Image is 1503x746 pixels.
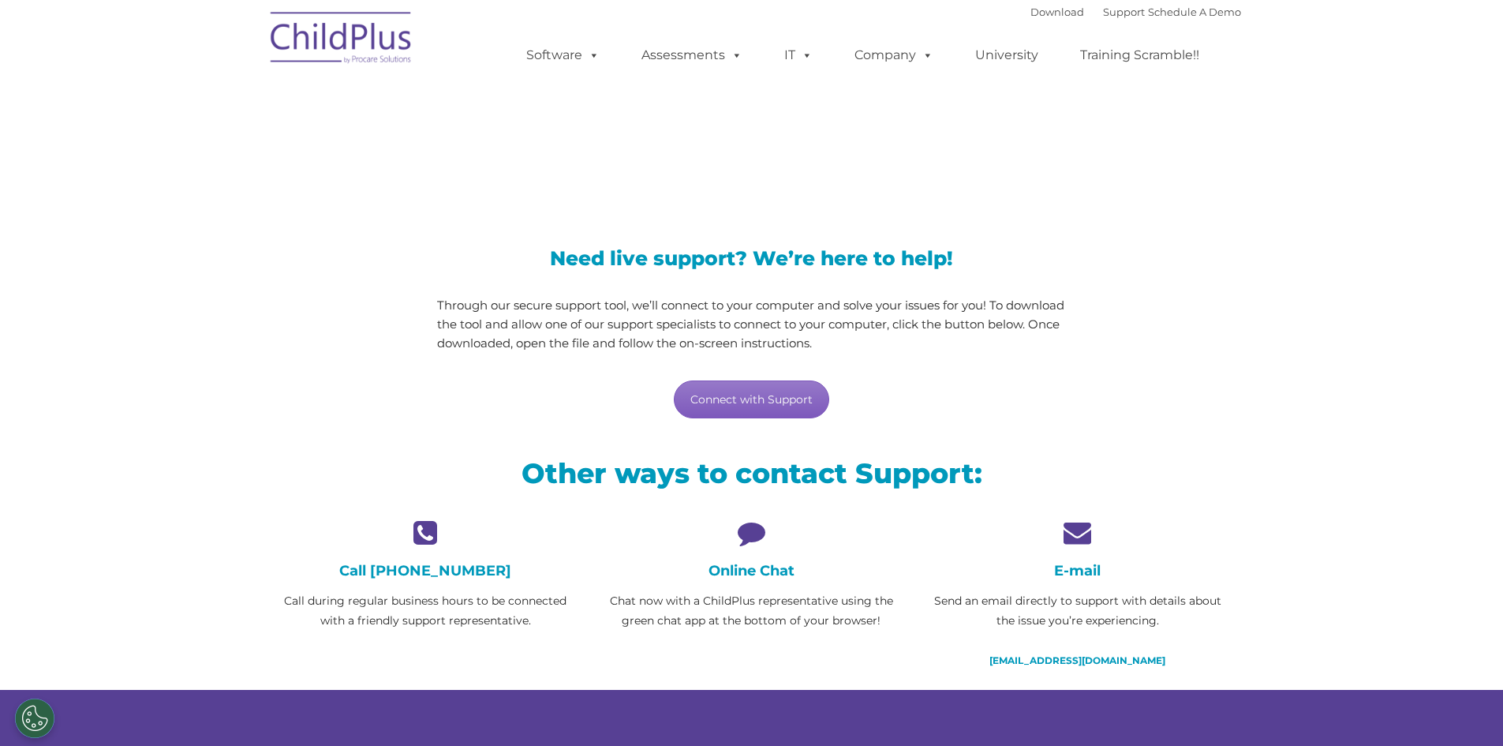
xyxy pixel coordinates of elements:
[1148,6,1241,18] a: Schedule A Demo
[959,39,1054,71] a: University
[1064,39,1215,71] a: Training Scramble!!
[926,591,1228,631] p: Send an email directly to support with details about the issue you’re experiencing.
[275,591,577,631] p: Call during regular business hours to be connected with a friendly support representative.
[1103,6,1145,18] a: Support
[275,562,577,579] h4: Call [PHONE_NUMBER]
[263,1,421,80] img: ChildPlus by Procare Solutions
[1030,6,1084,18] a: Download
[510,39,615,71] a: Software
[989,654,1165,666] a: [EMAIL_ADDRESS][DOMAIN_NAME]
[768,39,828,71] a: IT
[437,249,1066,268] h3: Need live support? We’re here to help!
[839,39,949,71] a: Company
[926,562,1228,579] h4: E-mail
[626,39,758,71] a: Assessments
[1030,6,1241,18] font: |
[275,114,865,162] span: LiveSupport with SplashTop
[674,380,829,418] a: Connect with Support
[15,699,54,738] button: Cookies Settings
[275,455,1229,491] h2: Other ways to contact Support:
[600,591,903,631] p: Chat now with a ChildPlus representative using the green chat app at the bottom of your browser!
[437,296,1066,353] p: Through our secure support tool, we’ll connect to your computer and solve your issues for you! To...
[600,562,903,579] h4: Online Chat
